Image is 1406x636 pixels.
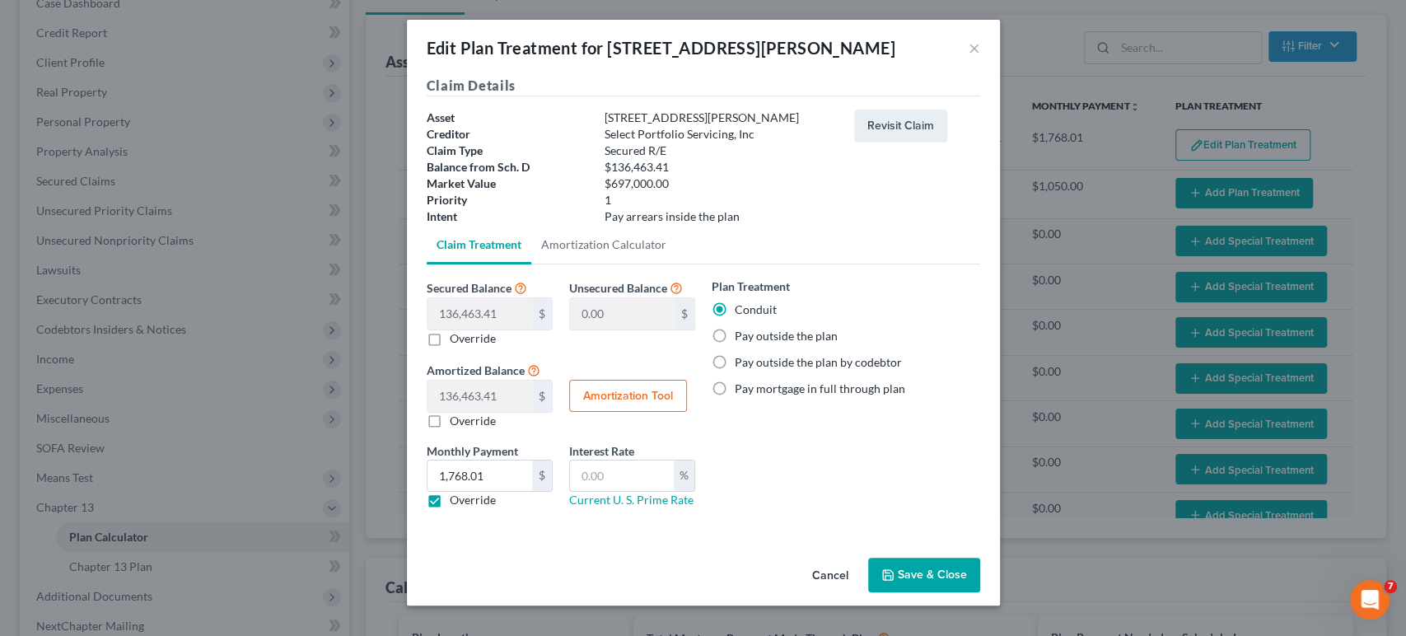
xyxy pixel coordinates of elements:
[418,143,596,159] div: Claim Type
[569,493,694,507] a: Current U. S. Prime Rate
[596,159,846,175] div: $136,463.41
[569,380,687,413] button: Amortization Tool
[450,492,496,508] label: Override
[418,159,596,175] div: Balance from Sch. D
[1350,580,1390,620] iframe: Intercom live chat
[596,143,846,159] div: Secured R/E
[596,208,846,225] div: Pay arrears inside the plan
[450,413,496,429] label: Override
[418,175,596,192] div: Market Value
[418,126,596,143] div: Creditor
[427,281,511,295] span: Secured Balance
[427,461,532,492] input: 0.00
[418,110,596,126] div: Asset
[596,175,846,192] div: $697,000.00
[418,192,596,208] div: Priority
[427,298,532,330] input: 0.00
[427,225,531,264] a: Claim Treatment
[1384,580,1397,593] span: 7
[712,278,790,295] label: Plan Treatment
[596,126,846,143] div: Select Portfolio Servicing, Inc
[868,558,980,592] button: Save & Close
[532,298,552,330] div: $
[969,38,980,58] button: ×
[532,381,552,412] div: $
[427,363,525,377] span: Amortized Balance
[427,381,532,412] input: 0.00
[596,110,846,126] div: [STREET_ADDRESS][PERSON_NAME]
[596,192,846,208] div: 1
[427,36,895,59] div: Edit Plan Treatment for [STREET_ADDRESS][PERSON_NAME]
[532,461,552,492] div: $
[569,442,634,460] label: Interest Rate
[450,330,496,347] label: Override
[427,442,518,460] label: Monthly Payment
[427,76,980,96] h5: Claim Details
[570,298,675,330] input: 0.00
[735,354,902,371] label: Pay outside the plan by codebtor
[531,225,676,264] a: Amortization Calculator
[735,328,838,344] label: Pay outside the plan
[735,302,777,318] label: Conduit
[418,208,596,225] div: Intent
[854,110,947,143] button: Revisit Claim
[675,298,694,330] div: $
[799,559,862,592] button: Cancel
[569,281,667,295] span: Unsecured Balance
[735,381,905,397] label: Pay mortgage in full through plan
[570,461,674,492] input: 0.00
[674,461,694,492] div: %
